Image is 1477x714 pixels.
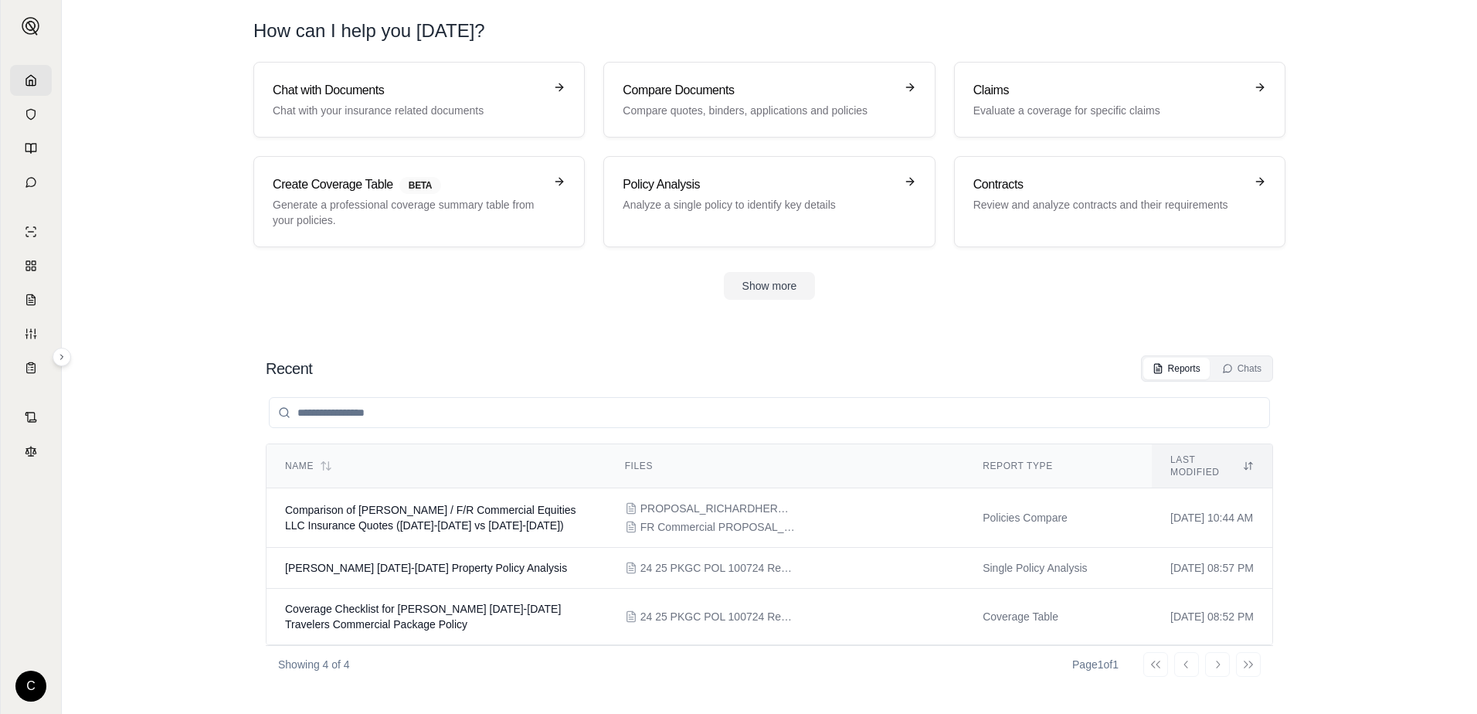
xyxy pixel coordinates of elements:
p: Showing 4 of 4 [278,657,350,672]
p: Evaluate a coverage for specific claims [973,103,1244,118]
button: Reports [1143,358,1210,379]
button: Expand sidebar [53,348,71,366]
a: Compare DocumentsCompare quotes, binders, applications and policies [603,62,935,138]
span: 24 25 PKGC POL 100724 Renewal Policy.pdf [640,560,795,576]
img: Expand sidebar [22,17,40,36]
a: Home [10,65,52,96]
button: Expand sidebar [15,11,46,42]
td: Coverage Table [964,589,1152,645]
td: [DATE] 10:44 AM [1152,488,1272,548]
div: Chats [1222,362,1261,375]
button: Show more [724,272,816,300]
h3: Policy Analysis [623,175,894,194]
a: Chat [10,167,52,198]
th: Report Type [964,444,1152,488]
th: Files [606,444,964,488]
p: Review and analyze contracts and their requirements [973,197,1244,212]
td: Single Policy Analysis [964,548,1152,589]
h2: Recent [266,358,312,379]
a: Prompt Library [10,133,52,164]
a: Coverage Table [10,352,52,383]
h1: How can I help you [DATE]? [253,19,1285,43]
a: Chat with DocumentsChat with your insurance related documents [253,62,585,138]
a: ClaimsEvaluate a coverage for specific claims [954,62,1285,138]
a: Policy Comparisons [10,250,52,281]
a: Custom Report [10,318,52,349]
a: Contract Analysis [10,402,52,433]
div: C [15,671,46,702]
a: Policy AnalysisAnalyze a single policy to identify key details [603,156,935,247]
h3: Claims [973,81,1244,100]
a: Single Policy [10,216,52,247]
p: Compare quotes, binders, applications and policies [623,103,894,118]
a: ContractsReview and analyze contracts and their requirements [954,156,1285,247]
button: Chats [1213,358,1271,379]
h3: Contracts [973,175,1244,194]
h3: Compare Documents [623,81,894,100]
h3: Chat with Documents [273,81,544,100]
a: Claim Coverage [10,284,52,315]
div: Last modified [1170,454,1254,478]
td: [DATE] 08:57 PM [1152,548,1272,589]
a: Create Coverage TableBETAGenerate a professional coverage summary table from your policies. [253,156,585,247]
div: Reports [1153,362,1200,375]
td: Policies Compare [964,488,1152,548]
div: Page 1 of 1 [1072,657,1119,672]
a: Documents Vault [10,99,52,130]
td: [DATE] 08:52 PM [1152,589,1272,645]
p: Chat with your insurance related documents [273,103,544,118]
span: PROPOSAL_RICHARDHERMANN.pdf [640,501,795,516]
span: 24 25 PKGC POL 100724 Renewal Policy.pdf [640,609,795,624]
span: BETA [399,177,441,194]
div: Name [285,460,588,472]
span: Richard Hermann 2024-2025 Property Policy Analysis [285,562,567,574]
span: FR Commercial PROPOSAL_FRCOMMERCIALEQUITIESLLC.pdf [640,519,795,535]
p: Generate a professional coverage summary table from your policies. [273,197,544,228]
span: Comparison of Richard Hermann / F/R Commercial Equities LLC Insurance Quotes (2024-2025 vs 2025-2... [285,504,576,532]
a: Legal Search Engine [10,436,52,467]
h3: Create Coverage Table [273,175,544,194]
p: Analyze a single policy to identify key details [623,197,894,212]
span: Coverage Checklist for Richard Hermann's 2024-2025 Travelers Commercial Package Policy [285,603,561,631]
